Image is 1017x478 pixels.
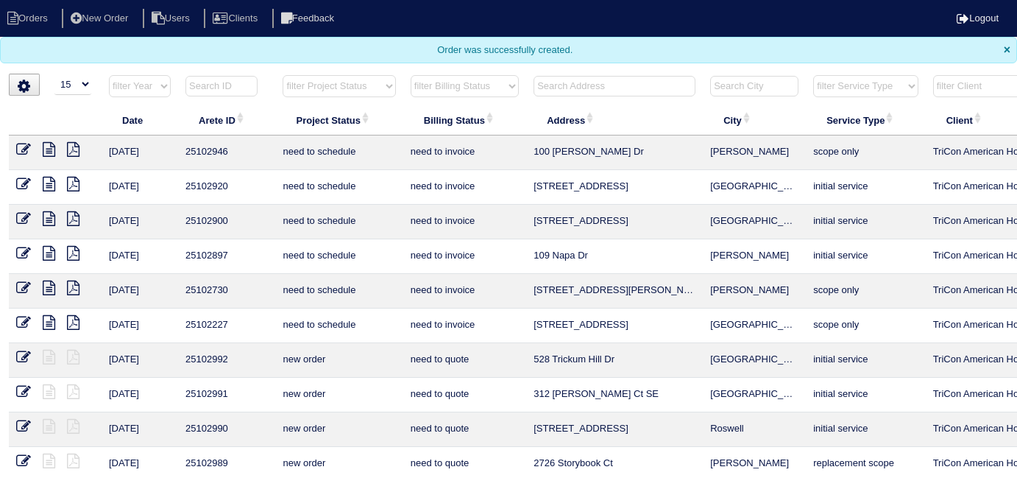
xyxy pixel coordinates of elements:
[806,309,925,343] td: scope only
[403,412,526,447] td: need to quote
[806,205,925,239] td: initial service
[178,274,275,309] td: 25102730
[526,239,703,274] td: 109 Napa Dr
[102,170,178,205] td: [DATE]
[403,136,526,170] td: need to invoice
[275,274,403,309] td: need to schedule
[204,13,269,24] a: Clients
[178,205,275,239] td: 25102900
[703,412,806,447] td: Roswell
[534,76,695,96] input: Search Address
[62,9,140,29] li: New Order
[526,170,703,205] td: [STREET_ADDRESS]
[275,239,403,274] td: need to schedule
[403,170,526,205] td: need to invoice
[703,170,806,205] td: [GEOGRAPHIC_DATA]
[703,239,806,274] td: [PERSON_NAME]
[806,105,925,136] th: Service Type: activate to sort column ascending
[403,105,526,136] th: Billing Status: activate to sort column ascending
[957,13,999,24] a: Logout
[102,239,178,274] td: [DATE]
[526,412,703,447] td: [STREET_ADDRESS]
[102,309,178,343] td: [DATE]
[806,412,925,447] td: initial service
[178,170,275,205] td: 25102920
[403,239,526,274] td: need to invoice
[806,239,925,274] td: initial service
[204,9,269,29] li: Clients
[703,274,806,309] td: [PERSON_NAME]
[178,343,275,378] td: 25102992
[102,412,178,447] td: [DATE]
[703,309,806,343] td: [GEOGRAPHIC_DATA]
[102,274,178,309] td: [DATE]
[178,239,275,274] td: 25102897
[275,309,403,343] td: need to schedule
[1004,43,1010,56] span: ×
[703,343,806,378] td: [GEOGRAPHIC_DATA]
[1004,43,1010,57] span: Close
[275,105,403,136] th: Project Status: activate to sort column ascending
[403,343,526,378] td: need to quote
[272,9,346,29] li: Feedback
[526,309,703,343] td: [STREET_ADDRESS]
[526,136,703,170] td: 100 [PERSON_NAME] Dr
[178,412,275,447] td: 25102990
[806,274,925,309] td: scope only
[143,9,202,29] li: Users
[526,105,703,136] th: Address: activate to sort column ascending
[102,378,178,412] td: [DATE]
[710,76,798,96] input: Search City
[403,205,526,239] td: need to invoice
[526,274,703,309] td: [STREET_ADDRESS][PERSON_NAME]
[275,170,403,205] td: need to schedule
[62,13,140,24] a: New Order
[526,378,703,412] td: 312 [PERSON_NAME] Ct SE
[806,343,925,378] td: initial service
[102,343,178,378] td: [DATE]
[526,205,703,239] td: [STREET_ADDRESS]
[526,343,703,378] td: 528 Trickum Hill Dr
[703,136,806,170] td: [PERSON_NAME]
[703,105,806,136] th: City: activate to sort column ascending
[275,343,403,378] td: new order
[403,274,526,309] td: need to invoice
[143,13,202,24] a: Users
[403,309,526,343] td: need to invoice
[403,378,526,412] td: need to quote
[806,136,925,170] td: scope only
[703,205,806,239] td: [GEOGRAPHIC_DATA]
[178,105,275,136] th: Arete ID: activate to sort column ascending
[185,76,258,96] input: Search ID
[102,105,178,136] th: Date
[178,378,275,412] td: 25102991
[806,378,925,412] td: initial service
[178,136,275,170] td: 25102946
[275,205,403,239] td: need to schedule
[806,170,925,205] td: initial service
[275,378,403,412] td: new order
[703,378,806,412] td: [GEOGRAPHIC_DATA]
[178,309,275,343] td: 25102227
[102,136,178,170] td: [DATE]
[275,412,403,447] td: new order
[102,205,178,239] td: [DATE]
[275,136,403,170] td: need to schedule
